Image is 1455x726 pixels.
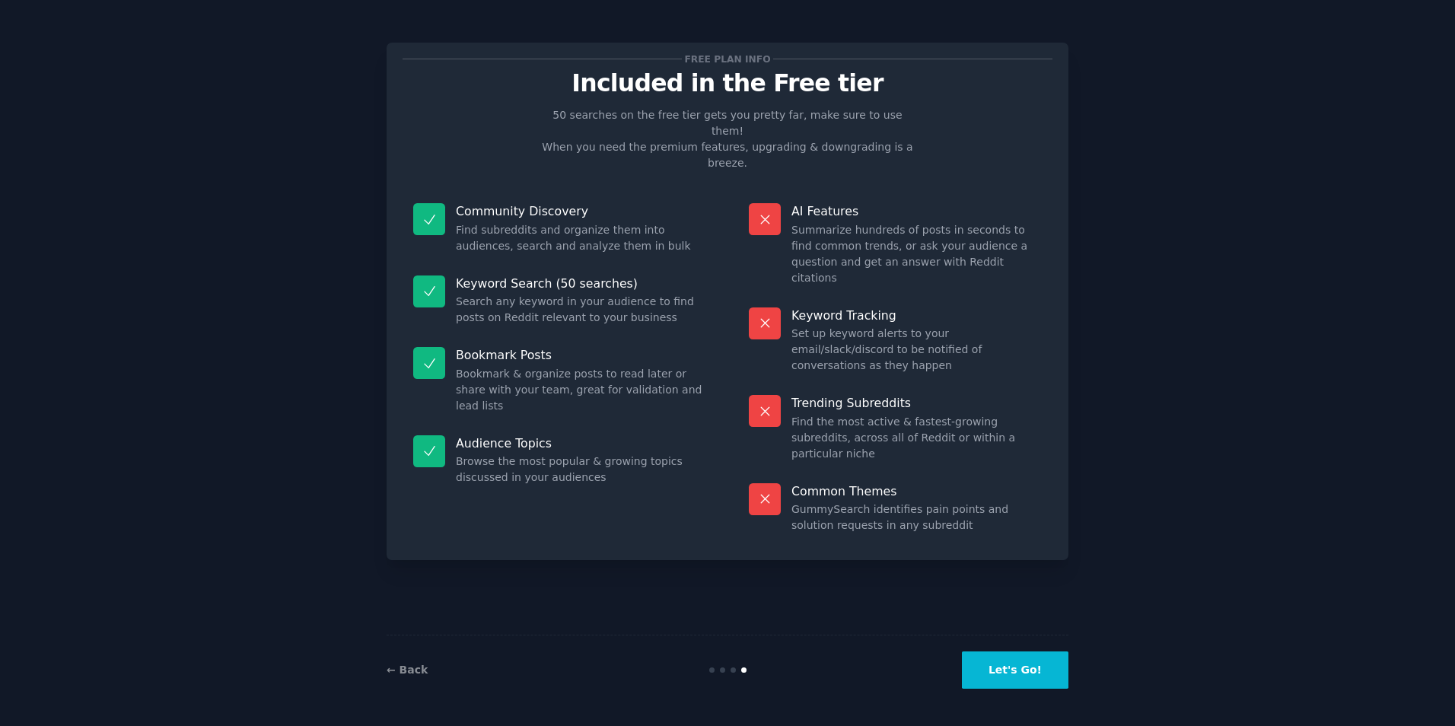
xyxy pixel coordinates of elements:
[456,454,706,486] dd: Browse the most popular & growing topics discussed in your audiences
[791,483,1042,499] p: Common Themes
[387,664,428,676] a: ← Back
[791,326,1042,374] dd: Set up keyword alerts to your email/slack/discord to be notified of conversations as they happen
[456,347,706,363] p: Bookmark Posts
[791,395,1042,411] p: Trending Subreddits
[791,502,1042,533] dd: GummySearch identifies pain points and solution requests in any subreddit
[682,51,773,67] span: Free plan info
[791,222,1042,286] dd: Summarize hundreds of posts in seconds to find common trends, or ask your audience a question and...
[456,366,706,414] dd: Bookmark & organize posts to read later or share with your team, great for validation and lead lists
[791,307,1042,323] p: Keyword Tracking
[536,107,919,171] p: 50 searches on the free tier gets you pretty far, make sure to use them! When you need the premiu...
[791,203,1042,219] p: AI Features
[456,275,706,291] p: Keyword Search (50 searches)
[403,70,1052,97] p: Included in the Free tier
[456,294,706,326] dd: Search any keyword in your audience to find posts on Reddit relevant to your business
[791,414,1042,462] dd: Find the most active & fastest-growing subreddits, across all of Reddit or within a particular niche
[456,222,706,254] dd: Find subreddits and organize them into audiences, search and analyze them in bulk
[456,435,706,451] p: Audience Topics
[456,203,706,219] p: Community Discovery
[962,651,1068,689] button: Let's Go!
